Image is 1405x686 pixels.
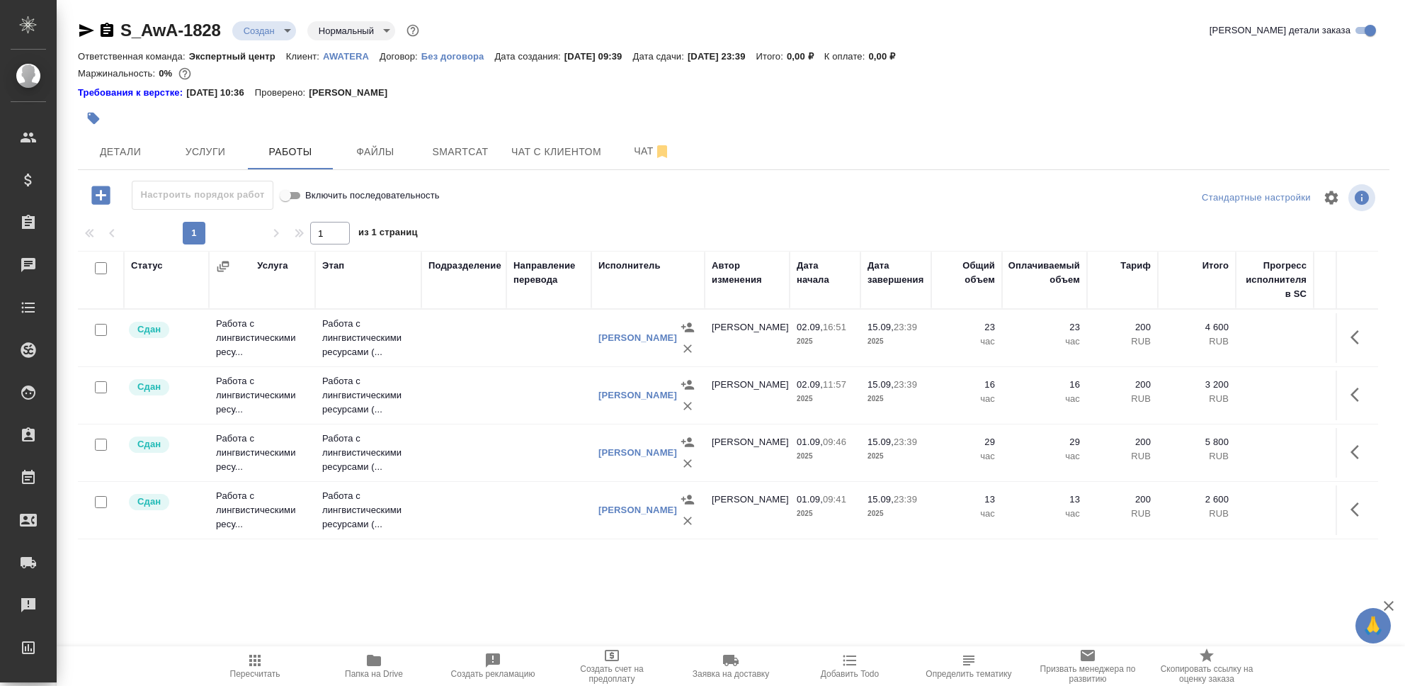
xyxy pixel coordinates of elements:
[1094,378,1151,392] p: 200
[1342,435,1376,469] button: Здесь прячутся важные кнопки
[78,22,95,39] button: Скопировать ссылку для ЯМессенджера
[797,259,853,287] div: Дата начала
[894,437,917,447] p: 23:39
[823,379,846,390] p: 11:57
[305,189,440,203] span: Включить последовательность
[598,447,677,458] a: [PERSON_NAME]
[797,437,823,447] p: 01.09,
[868,51,906,62] p: 0,00 ₽
[209,367,315,424] td: Работа с лингвистическими ресу...
[1348,184,1378,211] span: Посмотреть информацию
[309,86,398,100] p: [PERSON_NAME]
[797,334,853,349] p: 2025
[677,374,698,395] button: Назначить
[654,143,671,160] svg: Отписаться
[341,143,409,161] span: Файлы
[1165,493,1229,507] p: 2 600
[1120,259,1151,273] div: Тариф
[307,21,395,40] div: Создан
[1094,334,1151,349] p: RUB
[797,449,853,463] p: 2025
[1009,507,1080,521] p: час
[137,380,161,394] p: Сдан
[868,259,924,287] div: Дата завершения
[131,259,163,273] div: Статус
[688,51,756,62] p: [DATE] 23:39
[797,392,853,406] p: 2025
[823,494,846,505] p: 09:41
[1094,320,1151,334] p: 200
[938,507,995,521] p: час
[1361,611,1385,641] span: 🙏
[256,143,324,161] span: Работы
[1342,378,1376,412] button: Здесь прячутся важные кнопки
[677,317,698,338] button: Назначить
[1165,435,1229,449] p: 5 800
[677,510,698,532] button: Удалить
[286,51,323,62] p: Клиент:
[322,432,414,474] p: Работа с лингвистическими ресурсами (...
[86,143,154,161] span: Детали
[127,493,202,512] div: Менеджер проверил работу исполнителя, передает ее на следующий этап
[120,21,221,40] a: S_AwA-1828
[513,259,584,287] div: Направление перевода
[78,51,189,62] p: Ответственная команда:
[868,449,924,463] p: 2025
[632,51,687,62] p: Дата сдачи:
[78,86,186,100] a: Требования к верстке:
[705,485,790,535] td: [PERSON_NAME]
[868,494,894,505] p: 15.09,
[232,21,296,40] div: Создан
[1210,23,1350,38] span: [PERSON_NAME] детали заказа
[677,489,698,510] button: Назначить
[1009,392,1080,406] p: час
[1094,435,1151,449] p: 200
[868,392,924,406] p: 2025
[1008,259,1080,287] div: Оплачиваемый объем
[1342,493,1376,527] button: Здесь прячутся важные кнопки
[314,25,378,37] button: Нормальный
[823,437,846,447] p: 09:46
[1009,449,1080,463] p: час
[511,143,601,161] span: Чат с клиентом
[787,51,824,62] p: 0,00 ₽
[824,51,869,62] p: К оплате:
[868,334,924,349] p: 2025
[127,435,202,454] div: Менеджер проверил работу исполнителя, передает ее на следующий этап
[358,224,418,244] span: из 1 страниц
[186,86,255,100] p: [DATE] 10:36
[322,489,414,532] p: Работа с лингвистическими ресурсами (...
[322,259,344,273] div: Этап
[894,379,917,390] p: 23:39
[323,51,380,62] p: AWATERA
[598,505,677,515] a: [PERSON_NAME]
[78,68,159,79] p: Маржинальность:
[705,313,790,363] td: [PERSON_NAME]
[677,432,698,453] button: Назначить
[1165,334,1229,349] p: RUB
[1009,493,1080,507] p: 13
[159,68,176,79] p: 0%
[938,392,995,406] p: час
[598,259,661,273] div: Исполнитель
[705,428,790,478] td: [PERSON_NAME]
[1243,259,1307,301] div: Прогресс исполнителя в SC
[494,51,564,62] p: Дата создания:
[81,181,120,210] button: Добавить работу
[239,25,279,37] button: Создан
[322,374,414,417] p: Работа с лингвистическими ресурсами (...
[176,64,194,83] button: 16200.00 RUB;
[938,493,995,507] p: 13
[938,378,995,392] p: 16
[216,259,230,274] button: Сгруппировать
[823,322,846,332] p: 16:51
[1094,449,1151,463] p: RUB
[868,379,894,390] p: 15.09,
[137,322,161,337] p: Сдан
[189,51,286,62] p: Экспертный центр
[1009,435,1080,449] p: 29
[894,494,917,505] p: 23:39
[421,51,495,62] p: Без договора
[705,371,790,420] td: [PERSON_NAME]
[137,495,161,509] p: Сдан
